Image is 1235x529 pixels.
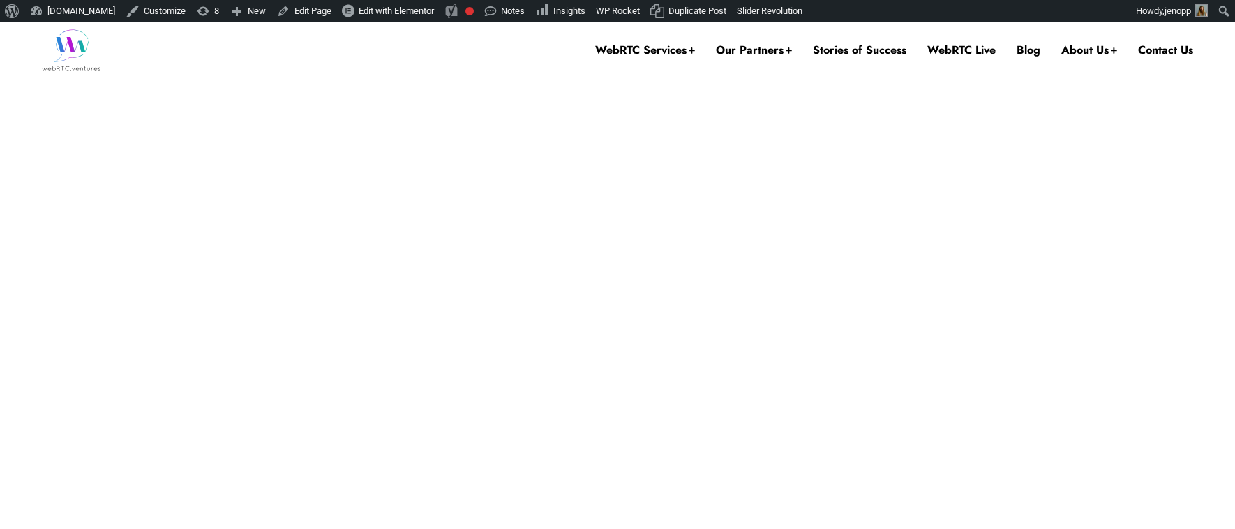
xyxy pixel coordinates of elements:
[42,29,101,71] img: WebRTC.ventures
[1138,22,1193,78] a: Contact Us
[595,22,695,78] a: WebRTC Services
[1061,22,1117,78] a: About Us
[359,6,434,16] span: Edit with Elementor
[716,22,792,78] a: Our Partners
[1165,6,1191,16] span: jenopp
[1017,22,1040,78] a: Blog
[927,22,996,78] a: WebRTC Live
[813,22,906,78] a: Stories of Success
[465,7,474,15] div: Needs improvement
[737,6,802,16] span: Slider Revolution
